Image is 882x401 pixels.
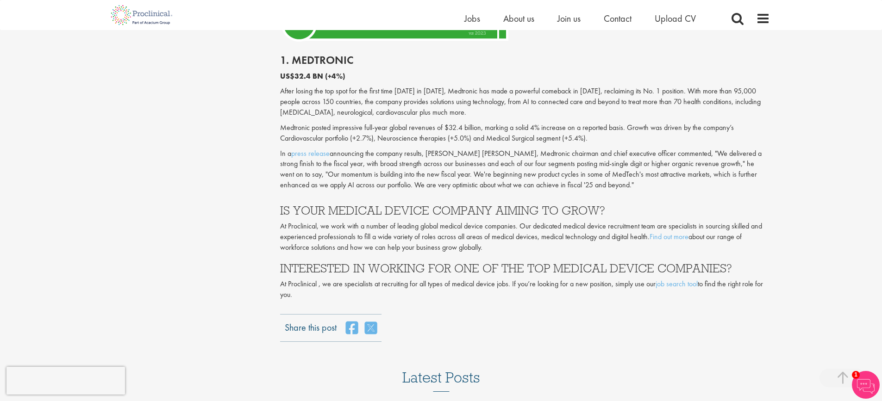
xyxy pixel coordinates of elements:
img: Chatbot [852,371,880,399]
a: press release [291,148,330,158]
a: job search tool [656,279,698,289]
p: Medtronic posted impressive full-year global revenues of $32.4 billion, marking a solid 4% increa... [280,123,770,144]
a: share on twitter [365,321,377,335]
h2: 1. Medtronic [280,54,770,66]
b: US$32.4 BN (+4%) [280,71,345,81]
h3: IS YOUR MEDICAL DEVICE COMPANY AIMING TO GROW? [280,204,770,216]
p: After losing the top spot for the first time [DATE] in [DATE], Medtronic has made a powerful come... [280,86,770,118]
a: Contact [604,12,632,25]
label: Share this post [285,321,337,327]
a: Jobs [464,12,480,25]
a: share on facebook [346,321,358,335]
a: Upload CV [655,12,696,25]
a: Find out more [650,232,688,241]
h3: Latest Posts [402,370,480,392]
p: In a announcing the company results, [PERSON_NAME] [PERSON_NAME], Medtronic chairman and chief ex... [280,148,770,191]
a: Join us [557,12,581,25]
a: About us [503,12,534,25]
span: 1 [852,371,860,379]
p: At Proclinical, we work with a number of leading global medical device companies. Our dedicated m... [280,221,770,253]
p: At Proclinical , we are specialists at recruiting for all types of medical device jobs. If you’re... [280,279,770,300]
h3: INTERESTED IN WORKING FOR ONE OF THE TOP MEDICAL DEVICE COMPANIES? [280,262,770,274]
iframe: reCAPTCHA [6,367,125,395]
